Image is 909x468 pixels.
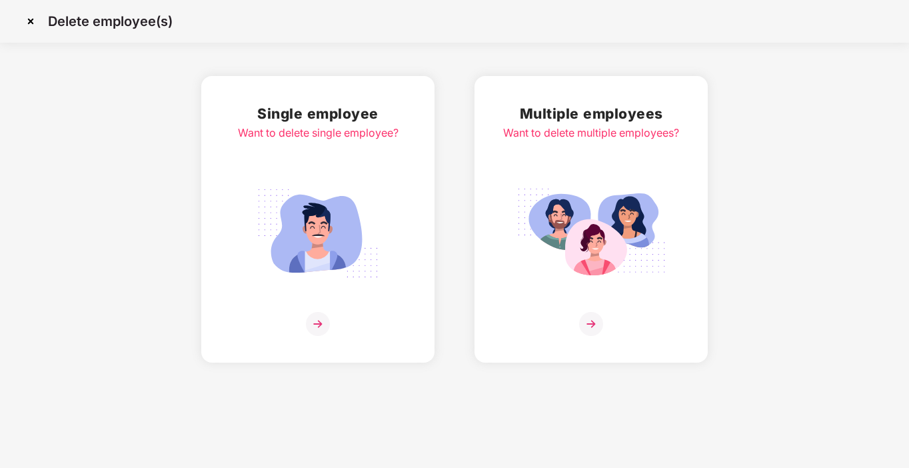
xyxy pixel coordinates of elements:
h2: Single employee [238,103,399,125]
img: svg+xml;base64,PHN2ZyB4bWxucz0iaHR0cDovL3d3dy53My5vcmcvMjAwMC9zdmciIHdpZHRoPSIzNiIgaGVpZ2h0PSIzNi... [579,312,603,336]
h2: Multiple employees [503,103,679,125]
img: svg+xml;base64,PHN2ZyBpZD0iQ3Jvc3MtMzJ4MzIiIHhtbG5zPSJodHRwOi8vd3d3LnczLm9yZy8yMDAwL3N2ZyIgd2lkdG... [20,11,41,32]
img: svg+xml;base64,PHN2ZyB4bWxucz0iaHR0cDovL3d3dy53My5vcmcvMjAwMC9zdmciIHdpZHRoPSIzNiIgaGVpZ2h0PSIzNi... [306,312,330,336]
p: Delete employee(s) [48,13,173,29]
img: svg+xml;base64,PHN2ZyB4bWxucz0iaHR0cDovL3d3dy53My5vcmcvMjAwMC9zdmciIGlkPSJNdWx0aXBsZV9lbXBsb3llZS... [516,181,666,285]
div: Want to delete multiple employees? [503,125,679,141]
div: Want to delete single employee? [238,125,399,141]
img: svg+xml;base64,PHN2ZyB4bWxucz0iaHR0cDovL3d3dy53My5vcmcvMjAwMC9zdmciIGlkPSJTaW5nbGVfZW1wbG95ZWUiIH... [243,181,393,285]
